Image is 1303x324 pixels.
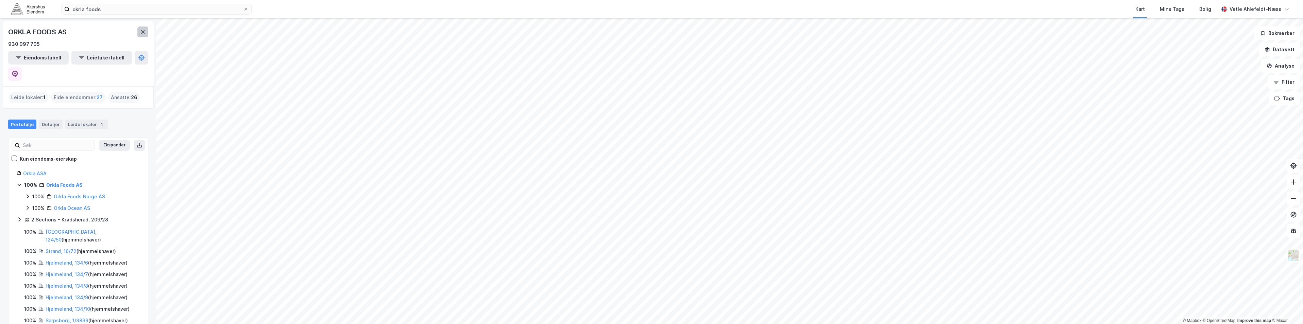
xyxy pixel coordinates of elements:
div: 100% [24,305,36,313]
a: Orkla Ocean AS [54,205,90,211]
div: Vetle Ahlefeldt-Næss [1230,5,1281,13]
a: Orkla Foods AS [46,182,83,188]
div: Bolig [1199,5,1211,13]
a: Orkla ASA [23,170,47,176]
div: 100% [32,193,45,201]
div: ( hjemmelshaver ) [46,247,116,255]
div: 100% [24,270,36,278]
div: ( hjemmelshaver ) [46,293,128,302]
button: Tags [1269,92,1300,105]
div: 1 [98,121,105,128]
div: Leide lokaler : [9,92,48,103]
span: 26 [131,93,137,102]
div: Leide lokaler [65,120,108,129]
a: Hjelmeland, 134/8 [46,283,88,289]
div: ( hjemmelshaver ) [46,259,128,267]
div: 100% [32,204,45,212]
button: Datasett [1259,43,1300,56]
div: ( hjemmelshaver ) [46,305,130,313]
div: 100% [24,181,37,189]
div: Kun eiendoms-eierskap [20,155,77,163]
div: 100% [24,228,36,236]
a: Mapbox [1183,318,1201,323]
button: Analyse [1261,59,1300,73]
div: 930 097 705 [8,40,40,48]
a: OpenStreetMap [1203,318,1236,323]
div: ( hjemmelshaver ) [46,270,128,278]
span: 27 [97,93,103,102]
div: 100% [24,259,36,267]
div: 2 Sections - Krødsherad, 209/28 [31,216,108,224]
div: ( hjemmelshaver ) [46,282,128,290]
div: Ansatte : [108,92,140,103]
div: 100% [24,282,36,290]
a: Hjelmeland, 134/9 [46,294,88,300]
input: Søk [20,140,95,150]
div: 100% [24,293,36,302]
input: Søk på adresse, matrikkel, gårdeiere, leietakere eller personer [70,4,243,14]
a: Orkla Foods Norge AS [54,194,105,199]
div: Kart [1135,5,1145,13]
img: Z [1287,249,1300,262]
a: Hjelmeland, 134/10 [46,306,90,312]
div: Portefølje [8,120,36,129]
a: Hjelmeland, 134/7 [46,271,88,277]
button: Ekspander [99,140,130,151]
div: ( hjemmelshaver ) [46,228,140,244]
iframe: Chat Widget [1269,291,1303,324]
div: Mine Tags [1160,5,1184,13]
div: Eide eiendommer : [51,92,105,103]
div: 100% [24,247,36,255]
button: Eiendomstabell [8,51,69,65]
div: Detaljer [39,120,63,129]
div: ORKLA FOODS AS [8,26,68,37]
button: Bokmerker [1254,26,1300,40]
a: Sarpsborg, 1/3836 [46,318,88,323]
a: [GEOGRAPHIC_DATA], 124/50 [46,229,97,243]
a: Strand, 16/72 [46,248,77,254]
a: Hjelmeland, 134/6 [46,260,88,266]
img: akershus-eiendom-logo.9091f326c980b4bce74ccdd9f866810c.svg [11,3,45,15]
div: Kontrollprogram for chat [1269,291,1303,324]
button: Leietakertabell [71,51,132,65]
button: Filter [1268,75,1300,89]
span: 1 [43,93,46,102]
a: Improve this map [1237,318,1271,323]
